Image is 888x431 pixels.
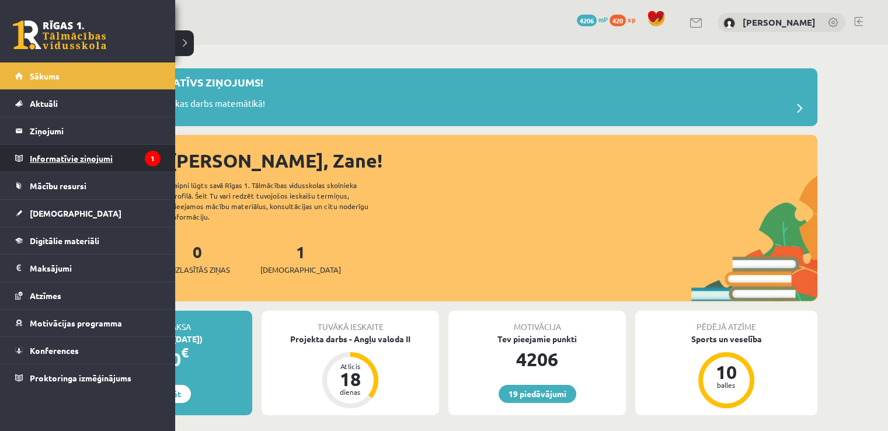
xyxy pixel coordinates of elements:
[610,15,641,24] a: 420 xp
[15,145,161,172] a: Informatīvie ziņojumi1
[181,344,189,361] span: €
[165,264,230,276] span: Neizlasītās ziņas
[30,235,99,246] span: Digitālie materiāli
[598,15,608,24] span: mP
[30,98,58,109] span: Aktuāli
[448,311,626,333] div: Motivācija
[448,345,626,373] div: 4206
[30,145,161,172] legend: Informatīvie ziņojumi
[76,74,812,120] a: Jauns informatīvs ziņojums! Obligāts skolas diagnostikas darbs matemātikā!
[30,255,161,281] legend: Maksājumi
[15,310,161,336] a: Motivācijas programma
[169,147,817,175] div: [PERSON_NAME], Zane!
[333,363,368,370] div: Atlicis
[448,333,626,345] div: Tev pieejamie punkti
[145,151,161,166] i: 1
[262,333,439,345] div: Projekta darbs - Angļu valoda II
[170,180,389,222] div: Laipni lūgts savā Rīgas 1. Tālmācības vidusskolas skolnieka profilā. Šeit Tu vari redzēt tuvojošo...
[262,333,439,410] a: Projekta darbs - Angļu valoda II Atlicis 18 dienas
[15,117,161,144] a: Ziņojumi
[15,337,161,364] a: Konferences
[15,90,161,117] a: Aktuāli
[743,16,816,28] a: [PERSON_NAME]
[260,264,341,276] span: [DEMOGRAPHIC_DATA]
[499,385,576,403] a: 19 piedāvājumi
[260,241,341,276] a: 1[DEMOGRAPHIC_DATA]
[709,363,744,381] div: 10
[577,15,597,26] span: 4206
[15,227,161,254] a: Digitālie materiāli
[13,20,106,50] a: Rīgas 1. Tālmācības vidusskola
[30,373,131,383] span: Proktoringa izmēģinājums
[30,180,86,191] span: Mācību resursi
[333,370,368,388] div: 18
[30,117,161,144] legend: Ziņojumi
[15,62,161,89] a: Sākums
[15,282,161,309] a: Atzīmes
[30,290,61,301] span: Atzīmes
[577,15,608,24] a: 4206 mP
[610,15,626,26] span: 420
[30,318,122,328] span: Motivācijas programma
[709,381,744,388] div: balles
[15,255,161,281] a: Maksājumi
[723,18,735,29] img: Zane Purvlīce
[262,311,439,333] div: Tuvākā ieskaite
[635,333,817,345] div: Sports un veselība
[15,200,161,227] a: [DEMOGRAPHIC_DATA]
[30,71,60,81] span: Sākums
[333,388,368,395] div: dienas
[30,345,79,356] span: Konferences
[635,311,817,333] div: Pēdējā atzīme
[15,364,161,391] a: Proktoringa izmēģinājums
[628,15,635,24] span: xp
[15,172,161,199] a: Mācību resursi
[93,74,263,90] p: Jauns informatīvs ziņojums!
[165,241,230,276] a: 0Neizlasītās ziņas
[635,333,817,410] a: Sports un veselība 10 balles
[30,208,121,218] span: [DEMOGRAPHIC_DATA]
